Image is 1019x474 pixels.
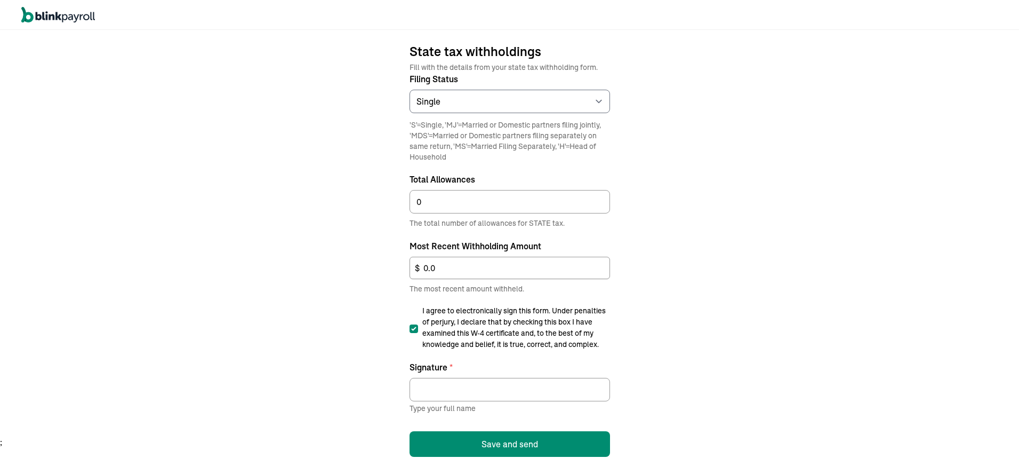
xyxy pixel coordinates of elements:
button: Save and send [410,431,610,457]
input: Signature [410,378,610,401]
label: Total Allowances [410,173,610,186]
span: $ [415,262,420,274]
iframe: Chat Widget [836,359,1019,474]
label: Signature [410,361,610,374]
span: Type your full name [410,404,476,413]
label: Filing Status [410,73,610,85]
span: State tax withholdings [410,43,610,60]
label: Most Recent Withholding Amount [410,240,610,252]
input: I agree to electronically sign this form. Under penalties of perjury, I declare that by checking ... [410,325,418,333]
span: I agree to electronically sign this form. Under penalties of perjury, I declare that by checking ... [422,305,610,350]
span: 'S'=Single, 'MJ'=Married or Domestic partners filing jointly, 'MDS'=Married or Domestic partners ... [410,120,610,162]
input: 0.00 [410,257,610,279]
span: The most recent amount withheld. [410,283,610,295]
span: The total number of allowances for STATE tax. [410,218,610,229]
input: Total Allowances [410,190,610,214]
span: Fill with the details from your state tax withholding form. [410,62,610,73]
